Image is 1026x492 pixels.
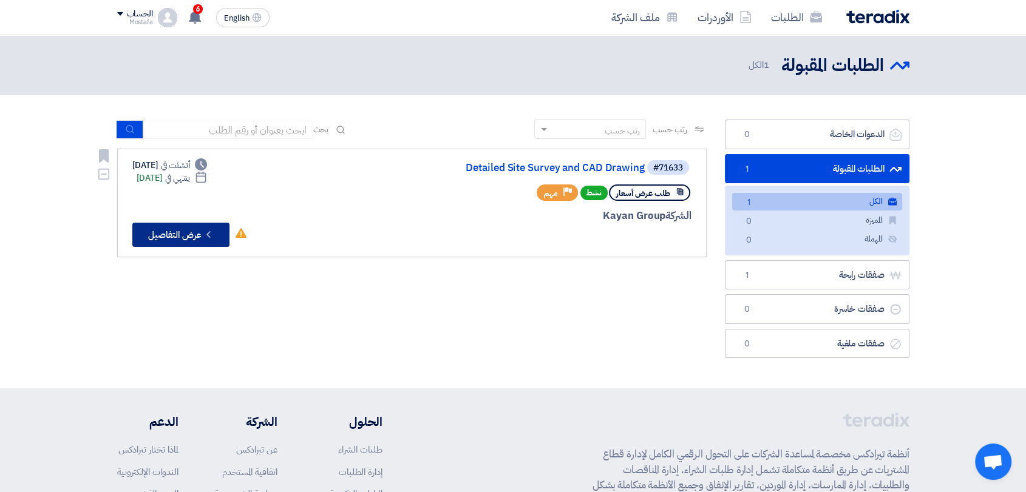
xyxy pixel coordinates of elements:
[580,186,608,200] span: نشط
[216,8,270,27] button: English
[117,19,153,25] div: Mostafa
[665,208,691,223] span: الشركة
[688,3,761,32] a: الأوردرات
[132,223,229,247] button: عرض التفاصيل
[117,413,178,431] li: الدعم
[339,465,382,479] a: إدارة الطلبات
[222,465,277,479] a: اتفاقية المستخدم
[653,164,683,172] div: #71633
[725,329,909,359] a: صفقات ملغية0
[214,413,277,431] li: الشركة
[118,443,178,456] a: لماذا تختار تيرادكس
[117,465,178,479] a: الندوات الإلكترونية
[725,294,909,324] a: صفقات خاسرة0
[127,9,153,19] div: الحساب
[781,54,884,78] h2: الطلبات المقبولة
[742,234,756,247] span: 0
[137,172,208,184] div: [DATE]
[313,123,329,136] span: بحث
[740,303,755,315] span: 0
[740,163,755,175] span: 1
[402,163,645,174] a: Detailed Site Survey and CAD Drawing
[732,212,902,229] a: المميزة
[732,193,902,211] a: الكل
[165,172,190,184] span: ينتهي في
[742,197,756,209] span: 1
[846,10,909,24] img: Teradix logo
[132,159,208,172] div: [DATE]
[725,120,909,149] a: الدعوات الخاصة0
[652,123,687,136] span: رتب حسب
[616,187,670,199] span: طلب عرض أسعار
[161,159,190,172] span: أنشئت في
[158,8,177,27] img: profile_test.png
[732,231,902,248] a: المهملة
[761,3,832,32] a: الطلبات
[399,208,691,224] div: Kayan Group
[764,58,769,72] span: 1
[224,14,250,22] span: English
[740,269,755,281] span: 1
[725,260,909,290] a: صفقات رابحة1
[236,443,277,456] a: عن تيرادكس
[314,413,382,431] li: الحلول
[604,124,639,137] div: رتب حسب
[742,215,756,228] span: 0
[725,154,909,184] a: الطلبات المقبولة1
[602,3,688,32] a: ملف الشركة
[338,443,382,456] a: طلبات الشراء
[740,129,755,141] span: 0
[143,121,313,139] input: ابحث بعنوان أو رقم الطلب
[975,443,1011,480] div: Open chat
[740,338,755,350] span: 0
[193,4,203,14] span: 6
[544,187,558,199] span: مهم
[749,58,772,72] span: الكل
